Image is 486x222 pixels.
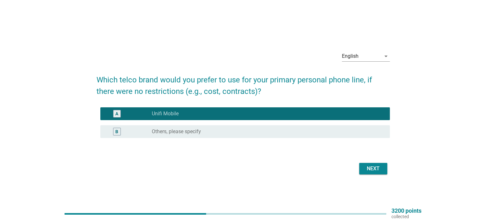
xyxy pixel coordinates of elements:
h2: Which telco brand would you prefer to use for your primary personal phone line, if there were no ... [96,68,390,97]
div: A [115,110,118,117]
p: collected [391,214,421,219]
p: 3200 points [391,208,421,214]
div: B [115,128,118,135]
label: Unifi Mobile [152,111,179,117]
div: English [342,53,359,59]
div: Next [364,165,382,172]
i: arrow_drop_down [382,52,390,60]
button: Next [359,163,387,174]
label: Others, please specify [152,128,201,135]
